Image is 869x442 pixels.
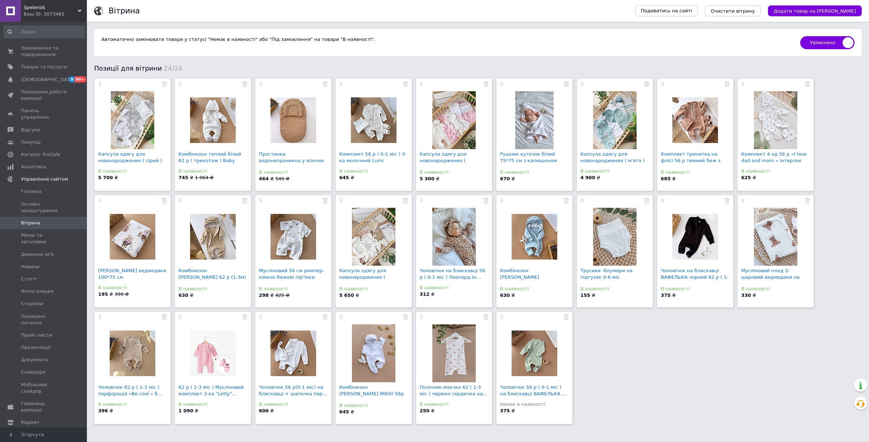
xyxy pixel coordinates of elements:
b: 1 090 [179,408,193,413]
b: 5 300 [420,176,434,181]
span: ₴ [98,291,114,297]
img: Мусліновий плед 2-шаровий ведмедики на молочному 95*70 см [754,208,797,266]
img: Чоловічок 56 р(0-1 міс) на блискавці + шапочка перфорація теплий білий [270,331,316,376]
b: 5 700 [98,175,113,180]
img: Чоловічок 56 р ( 0-1 міс ) на блискавці ВАФЕЛЬКА фісташка Інтерлок [512,331,557,376]
img: 62 р ( 1-3 міс ) Мусліновий комплект 2-ка "Letty" рожевий MOUSLIN ( Ромпер + пінетки ) [190,331,236,376]
img: Чоловічок 62 р ( 1-3 міс ) перфорація «Be cool » беж НІЖНЕ ЛІТО [110,331,155,376]
a: Прибрати з вітрини [805,197,810,203]
a: Прибрати з вітрини [644,81,649,86]
b: 464 [259,176,269,181]
a: Рушник куточок білий 75*75 см з капюшоном towel [500,151,557,170]
a: Прибрати з вітрини [564,81,569,86]
a: Пісочник-маєчка 62 ( 1-3 міс ) червоні сердечка на... [420,384,487,396]
a: Мусліновий плед 2-шаровий ведмедики на молочному... [741,268,800,286]
b: 745 [179,175,188,180]
b: 298 [259,292,269,298]
span: Увімкнено [800,36,855,49]
b: 250 [420,408,429,413]
b: 4 900 [580,175,595,180]
a: Прибрати з вітрини [242,314,247,319]
img: Комбінезон капітон таш 62 р (1-3м) Zefirka [190,214,236,260]
div: ₴ [98,408,167,414]
a: Прибрати з вітрини [162,197,167,203]
b: 375 [500,408,510,413]
a: Прибрати з вітрини [483,81,488,86]
div: В наявності [179,401,247,408]
span: Автоматично замінювати товари у статусі "Немає в наявності" або "Під замовлення" на товари "В ная... [101,37,375,42]
div: Немає в наявності [500,401,569,408]
div: В наявності [661,286,730,292]
span: Товари та послуги [21,64,67,70]
b: 645 [339,175,349,180]
div: ₴ [500,292,569,299]
b: 396 [98,408,108,413]
a: Чоловічок 56 р ( 0-1 міс ) на блискавці ВАФЕЛЬКА ... [500,384,566,396]
div: В наявності [741,168,810,174]
a: Комбінезон теплий білий 62 р ( трикотаж ) Baby [179,151,241,163]
img: Пісочник-маєчка 62 ( 1-3 міс ) червоні сердечка на молочному рубчик [432,324,476,382]
div: В наявності [259,401,328,408]
span: 99+ [75,76,87,83]
a: Чоловічок 62 р ( 1-3 міс ) перфорація «Be cool » б... [98,384,162,396]
div: В наявності [179,286,247,292]
b: 155 [580,292,590,298]
b: 670 [500,176,510,181]
a: Прибрати з вітрини [564,314,569,319]
span: 545 ₴ [275,176,289,181]
div: ₴ [741,174,810,181]
span: 390 ₴ [114,291,129,297]
b: 5 650 [339,292,354,298]
div: В наявності [339,168,408,174]
a: Прибрати з вітрини [242,197,247,203]
div: ₴ [339,292,408,299]
img: Мусліновий 56 см ромпер-кімоно бежеві пір‘їнки Kimono MOUSLIN [270,214,316,260]
a: Прибрати з вітрини [323,314,328,319]
div: В наявності [741,286,810,292]
b: 600 [259,408,269,413]
a: 62 р ( 1-3 міс ) Мусліновий комплект 2-ка "Letty"... [179,384,244,396]
div: В наявності [179,168,247,174]
a: Комплект тринитка на флісі 56 р темний беж з рюша... [661,151,721,170]
div: В наявності [98,285,167,291]
span: Управління сайтом [21,176,68,182]
span: 1 064 ₴ [195,175,213,180]
b: 312 [420,291,429,297]
a: Чоловічок на блискавці 56 р ( 0-1 міс ) Леопард Ін... [420,268,485,280]
a: Капсула одягу для новонароджених ( рожевий ) [420,151,466,170]
a: Подивитись на сайті [635,5,698,16]
img: Рушник куточок білий 75*75 см з капюшоном towel [515,91,554,149]
div: ₴ [179,408,247,414]
div: ₴ [98,174,167,181]
div: ₴ [420,291,488,298]
span: Сторінки [21,300,43,307]
a: Прибрати з вітрини [403,314,408,319]
div: ₴ [420,408,488,414]
img: Капсула одягу для новонароджених ( сірий ) [111,91,154,149]
span: Меню та заголовки [21,232,67,245]
b: 630 [500,292,510,298]
div: ₴ [661,292,730,299]
div: ₴ [580,174,649,181]
span: Головна [21,188,41,195]
a: Прибрати з вітрини [725,81,730,86]
img: Капсула одягу для новонароджених ( рожевий ) [432,91,476,149]
b: 685 [661,176,671,181]
b: 375 [661,292,671,298]
span: Прайс-листи [21,332,52,338]
span: Каталог ProSale [21,151,60,158]
span: ₴ [179,175,195,180]
a: Прибрати з вітрини [403,197,408,203]
b: 330 [741,292,751,298]
div: В наявності [580,286,649,292]
a: Капсула одягу для новонароджених ( м'ята ) [580,151,645,163]
div: ₴ [339,174,408,181]
div: В наявності [259,286,328,292]
img: Комплект 56 р ( 0-1 міс ) 3-ка молочний Lumi [351,97,396,143]
a: Прибрати з вітрини [162,314,167,319]
a: Прибрати з вітрини [162,81,167,86]
a: Простинка водонепроникна у візочок + подушка (Мус... [259,151,324,170]
span: [DEMOGRAPHIC_DATA] [21,76,75,83]
img: Комбінезон капітон ментоловий 62 р (1-3м) Zefirka [512,214,557,260]
span: Вітрина [21,220,40,226]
